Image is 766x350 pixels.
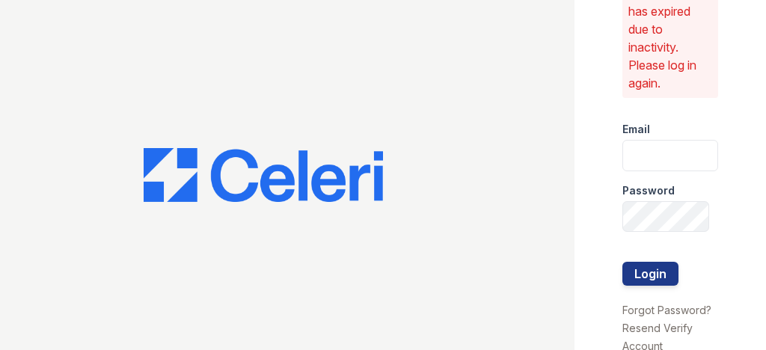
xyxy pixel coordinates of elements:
label: Password [622,183,675,198]
label: Email [622,122,650,137]
button: Login [622,262,678,286]
img: CE_Logo_Blue-a8612792a0a2168367f1c8372b55b34899dd931a85d93a1a3d3e32e68fde9ad4.png [144,148,383,202]
a: Forgot Password? [622,304,711,316]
